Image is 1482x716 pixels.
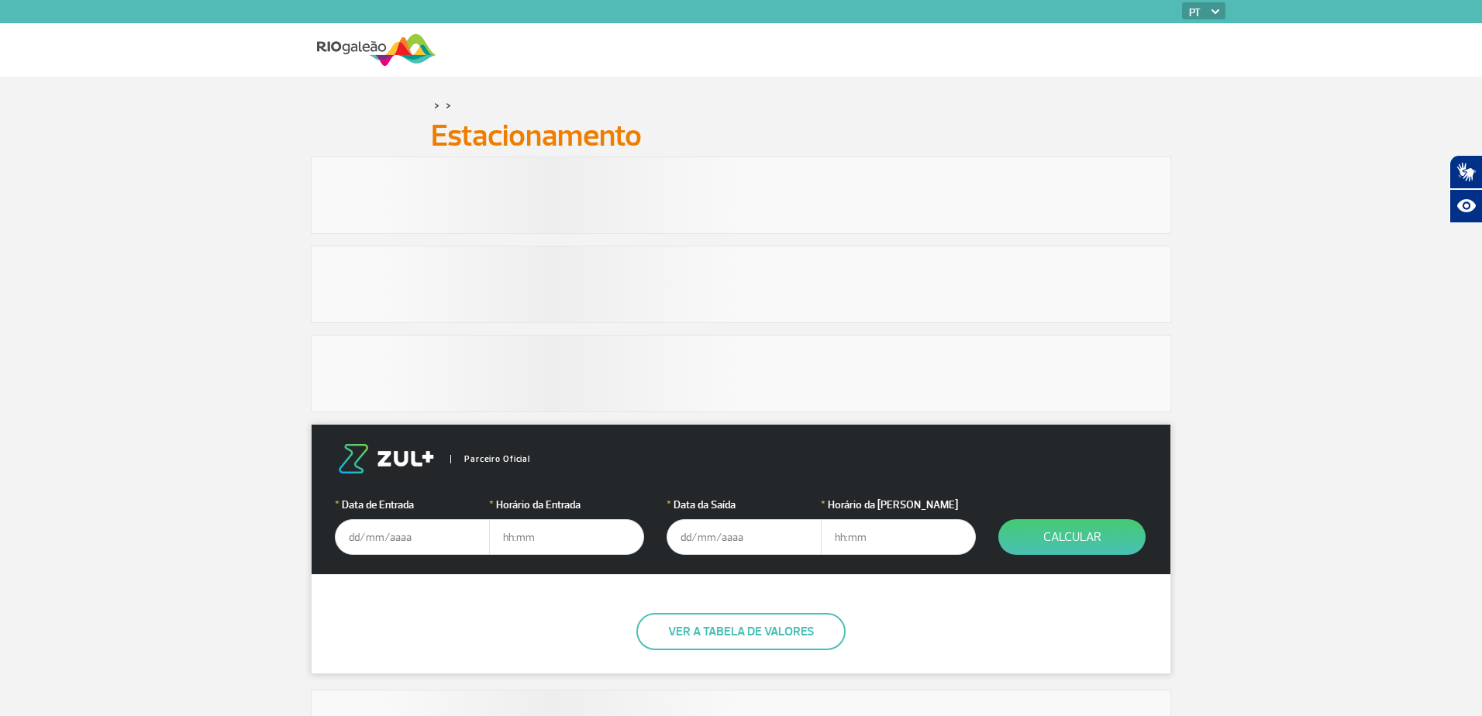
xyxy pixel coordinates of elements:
[434,96,439,114] a: >
[821,497,976,513] label: Horário da [PERSON_NAME]
[1449,155,1482,223] div: Plugin de acessibilidade da Hand Talk.
[446,96,451,114] a: >
[998,519,1146,555] button: Calcular
[335,519,490,555] input: dd/mm/aaaa
[489,497,644,513] label: Horário da Entrada
[1449,189,1482,223] button: Abrir recursos assistivos.
[1449,155,1482,189] button: Abrir tradutor de língua de sinais.
[335,444,437,473] img: logo-zul.png
[636,613,846,650] button: Ver a tabela de valores
[821,519,976,555] input: hh:mm
[431,122,1051,149] h1: Estacionamento
[667,519,822,555] input: dd/mm/aaaa
[489,519,644,555] input: hh:mm
[335,497,490,513] label: Data de Entrada
[450,455,530,463] span: Parceiro Oficial
[667,497,822,513] label: Data da Saída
